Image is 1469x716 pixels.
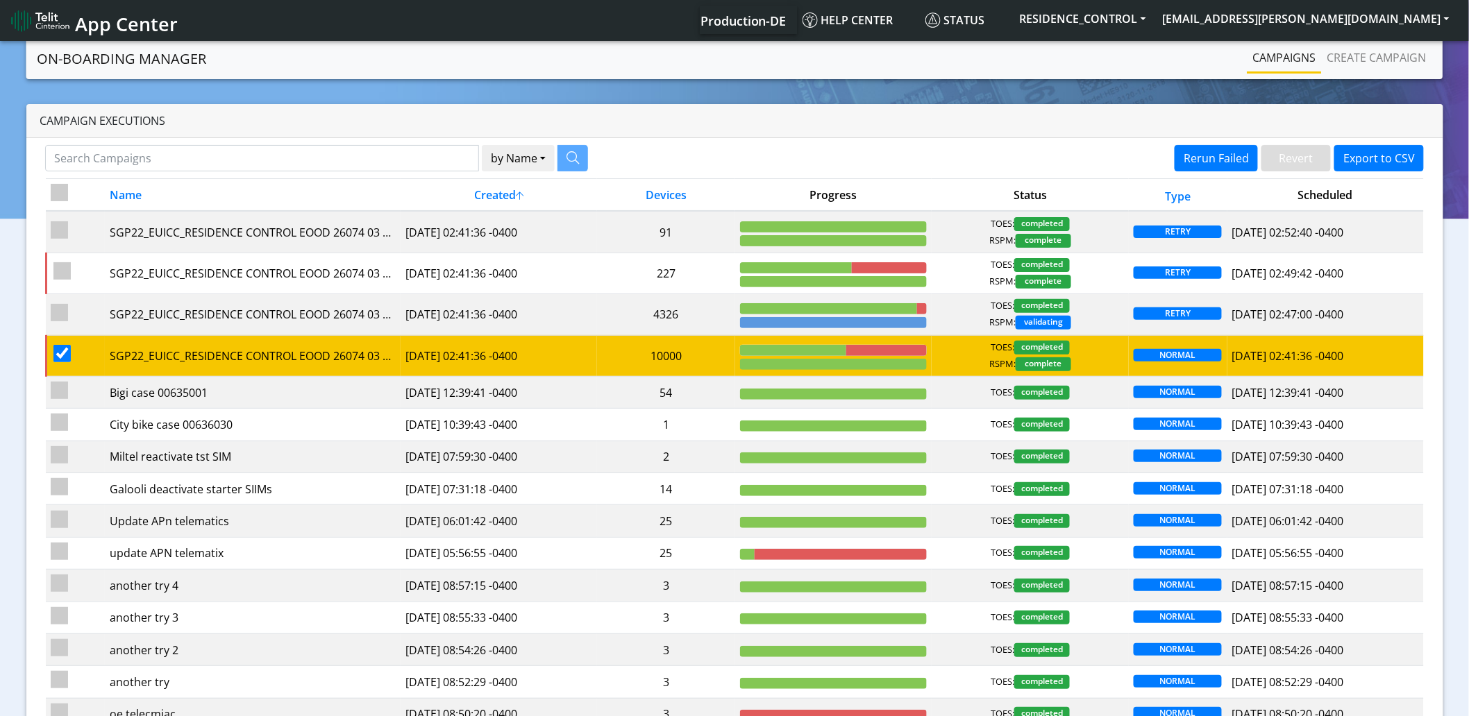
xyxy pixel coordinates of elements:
[925,12,985,28] span: Status
[597,376,735,408] td: 54
[1261,145,1331,171] button: Revert
[110,513,395,529] div: Update APn telematics
[1134,643,1222,656] span: NORMAL
[110,577,395,594] div: another try 4
[1232,225,1344,240] span: [DATE] 02:52:40 -0400
[991,341,1014,355] span: TOES:
[1232,674,1344,690] span: [DATE] 08:52:29 -0400
[597,253,735,293] td: 227
[597,602,735,633] td: 3
[1134,266,1222,279] span: RETRY
[105,179,400,212] th: Name
[401,441,598,472] td: [DATE] 07:59:30 -0400
[1232,417,1344,432] span: [DATE] 10:39:43 -0400
[1016,316,1071,330] span: validating
[1016,275,1071,289] span: complete
[401,570,598,602] td: [DATE] 08:57:15 -0400
[110,481,395,497] div: Galooli deactivate starter SIIMs
[803,12,893,28] span: Help center
[1014,643,1070,657] span: completed
[803,12,818,28] img: knowledge.svg
[1134,225,1222,238] span: RETRY
[401,666,598,698] td: [DATE] 08:52:29 -0400
[1011,6,1155,31] button: RESIDENCE_CONTROL
[482,145,555,171] button: by Name
[1014,579,1070,593] span: completed
[401,211,598,253] td: [DATE] 02:41:36 -0400
[45,145,480,171] input: Search Campaigns
[991,450,1014,463] span: TOES:
[1134,307,1222,320] span: RETRY
[110,674,395,690] div: another try
[925,12,941,28] img: status.svg
[797,6,920,34] a: Help center
[11,6,176,35] a: App Center
[110,306,395,323] div: SGP22_EUICC_RESIDENCE CONTROL EOOD 26074 03 06 5th
[1014,675,1070,689] span: completed
[597,409,735,441] td: 1
[401,253,598,293] td: [DATE] 02:41:36 -0400
[597,211,735,253] td: 91
[401,376,598,408] td: [DATE] 12:39:41 -0400
[26,104,1443,138] div: Campaign Executions
[110,224,395,241] div: SGP22_EUICC_RESIDENCE CONTROL EOOD 26074 03 06 5th
[1014,546,1070,560] span: completed
[401,602,598,633] td: [DATE] 08:55:33 -0400
[991,514,1014,528] span: TOES:
[37,45,207,73] a: On-Boarding Manager
[597,473,735,505] td: 14
[1134,482,1222,495] span: NORMAL
[110,384,395,401] div: Bigi case 00635001
[110,416,395,433] div: City bike case 00636030
[597,335,735,376] td: 10000
[1232,449,1344,464] span: [DATE] 07:59:30 -0400
[920,6,1011,34] a: Status
[989,234,1016,248] span: RSPM:
[1232,513,1344,529] span: [DATE] 06:01:42 -0400
[932,179,1129,212] th: Status
[110,642,395,658] div: another try 2
[597,666,735,698] td: 3
[1175,145,1258,171] button: Rerun Failed
[1014,217,1070,231] span: completed
[1014,299,1070,313] span: completed
[110,448,395,465] div: Miltel reactivate tst SIM
[401,294,598,335] td: [DATE] 02:41:36 -0400
[1014,611,1070,624] span: completed
[1129,179,1227,212] th: Type
[597,537,735,569] td: 25
[401,633,598,665] td: [DATE] 08:54:26 -0400
[1334,145,1424,171] button: Export to CSV
[1134,611,1222,623] span: NORMAL
[1232,348,1344,364] span: [DATE] 02:41:36 -0400
[401,409,598,441] td: [DATE] 10:39:43 -0400
[1134,418,1222,430] span: NORMAL
[1014,386,1070,400] span: completed
[110,545,395,561] div: update APN telematix
[991,418,1014,432] span: TOES:
[1014,482,1070,496] span: completed
[110,609,395,626] div: another try 3
[597,633,735,665] td: 3
[1134,349,1222,361] span: NORMAL
[1014,418,1070,432] span: completed
[991,643,1014,657] span: TOES:
[1134,579,1222,591] span: NORMAL
[597,570,735,602] td: 3
[1134,450,1222,462] span: NORMAL
[1232,545,1344,561] span: [DATE] 05:56:55 -0400
[991,258,1014,272] span: TOES:
[1232,481,1344,497] span: [DATE] 07:31:18 -0400
[1232,266,1344,281] span: [DATE] 02:49:42 -0400
[1232,578,1344,593] span: [DATE] 08:57:15 -0400
[597,505,735,537] td: 25
[1232,307,1344,322] span: [DATE] 02:47:00 -0400
[597,441,735,472] td: 2
[401,537,598,569] td: [DATE] 05:56:55 -0400
[401,473,598,505] td: [DATE] 07:31:18 -0400
[597,179,735,212] th: Devices
[991,675,1014,689] span: TOES:
[989,357,1016,371] span: RSPM:
[991,579,1014,593] span: TOES:
[991,482,1014,496] span: TOES:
